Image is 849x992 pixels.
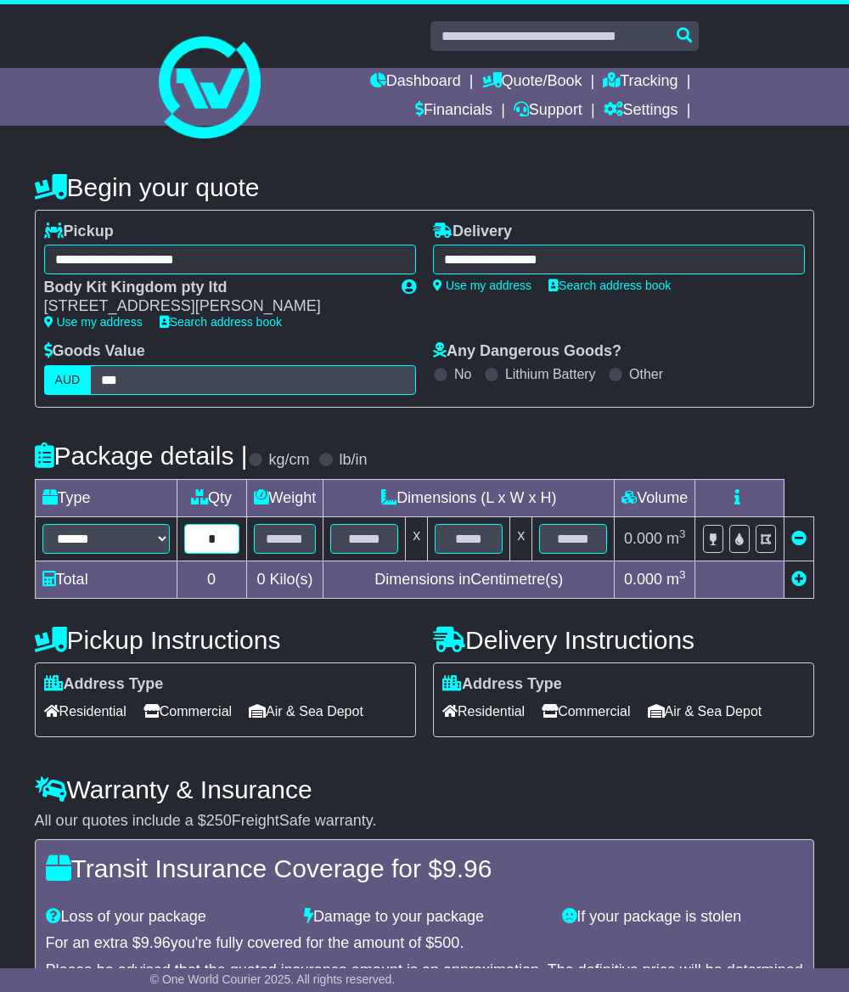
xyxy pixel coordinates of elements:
a: Remove this item [791,530,807,547]
td: Qty [177,479,246,516]
span: Air & Sea Depot [249,698,363,724]
a: Financials [415,97,492,126]
label: Pickup [44,223,114,241]
div: All our quotes include a $ FreightSafe warranty. [35,812,815,831]
span: Residential [44,698,127,724]
a: Dashboard [370,68,461,97]
span: Commercial [542,698,630,724]
a: Use my address [433,279,531,292]
label: kg/cm [269,451,310,470]
span: m [666,530,686,547]
sup: 3 [679,527,686,540]
span: 0.000 [624,530,662,547]
div: [STREET_ADDRESS][PERSON_NAME] [44,297,385,316]
td: Type [35,479,177,516]
span: 250 [206,812,232,829]
label: Any Dangerous Goods? [433,342,621,361]
span: 500 [434,934,459,951]
h4: Begin your quote [35,173,815,201]
span: Residential [442,698,525,724]
span: Commercial [143,698,232,724]
h4: Delivery Instructions [433,626,814,654]
h4: Pickup Instructions [35,626,416,654]
a: Add new item [791,571,807,588]
label: No [454,366,471,382]
a: Support [514,97,582,126]
td: x [510,516,532,561]
label: Other [629,366,663,382]
label: Goods Value [44,342,145,361]
label: Lithium Battery [505,366,596,382]
span: © One World Courier 2025. All rights reserved. [150,972,396,986]
label: lb/in [340,451,368,470]
a: Tracking [603,68,678,97]
h4: Warranty & Insurance [35,775,815,803]
label: Delivery [433,223,512,241]
div: Body Kit Kingdom pty ltd [44,279,385,297]
a: Settings [604,97,678,126]
a: Search address book [548,279,671,292]
label: Address Type [44,675,164,694]
div: Loss of your package [37,908,295,927]
label: Address Type [442,675,562,694]
span: 0.000 [624,571,662,588]
td: Dimensions in Centimetre(s) [323,561,615,599]
span: 9.96 [442,854,492,882]
td: Weight [246,479,323,516]
h4: Transit Insurance Coverage for $ [46,854,804,882]
td: 0 [177,561,246,599]
div: For an extra $ you're fully covered for the amount of $ . [46,934,804,953]
td: Volume [615,479,695,516]
span: Air & Sea Depot [648,698,762,724]
td: Total [35,561,177,599]
div: If your package is stolen [554,908,812,927]
div: Damage to your package [295,908,554,927]
a: Use my address [44,315,143,329]
span: 9.96 [141,934,171,951]
td: x [406,516,428,561]
a: Search address book [160,315,282,329]
h4: Package details | [35,442,248,470]
span: m [666,571,686,588]
a: Quote/Book [482,68,582,97]
td: Dimensions (L x W x H) [323,479,615,516]
span: 0 [256,571,265,588]
label: AUD [44,365,92,395]
sup: 3 [679,568,686,581]
td: Kilo(s) [246,561,323,599]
